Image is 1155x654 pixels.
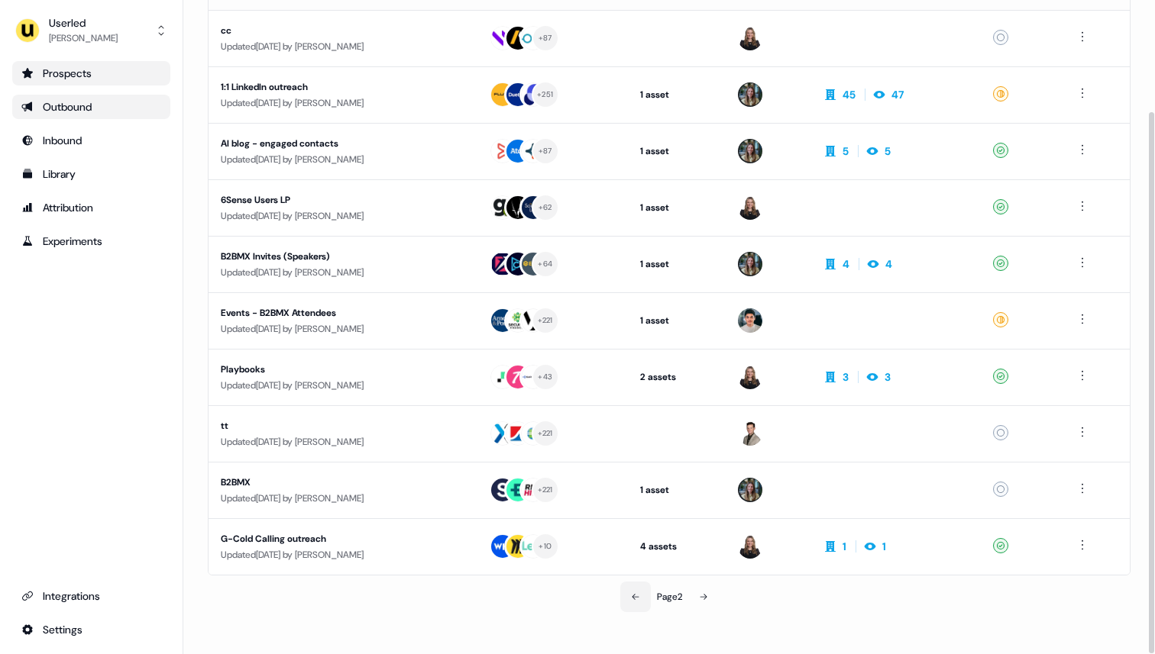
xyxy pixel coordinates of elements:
div: Updated [DATE] by [PERSON_NAME] [221,321,464,337]
div: G-Cold Calling outreach [221,531,464,546]
div: Outbound [21,99,161,114]
div: + 221 [538,427,553,440]
img: Geneviève [738,365,762,389]
div: Page 2 [657,589,682,604]
div: 1 asset [640,256,713,272]
div: 1 asset [640,313,713,328]
div: Userled [49,15,118,31]
div: Prospects [21,66,161,81]
div: Updated [DATE] by [PERSON_NAME] [221,378,464,393]
div: 1 asset [640,87,713,102]
div: 1 asset [640,143,713,159]
img: Vincent [738,308,762,333]
img: Charlotte [738,139,762,163]
a: Go to outbound experience [12,95,170,119]
img: Geneviève [738,195,762,220]
div: + 64 [538,257,552,271]
div: Settings [21,622,161,637]
div: Inbound [21,133,161,148]
a: Go to integrations [12,584,170,608]
div: cc [221,23,464,38]
div: Experiments [21,234,161,249]
a: Go to experiments [12,229,170,253]
img: Charlotte [738,478,762,502]
div: Library [21,166,161,182]
div: B2BMX Invites (Speakers) [221,249,464,264]
div: 45 [843,87,856,102]
div: + 10 [539,540,552,553]
div: Updated [DATE] by [PERSON_NAME] [221,39,464,54]
div: Updated [DATE] by [PERSON_NAME] [221,434,464,449]
div: + 221 [538,483,553,497]
div: Updated [DATE] by [PERSON_NAME] [221,547,464,562]
div: B2BMX [221,475,464,490]
div: Attribution [21,200,161,215]
div: 1 [882,539,886,554]
a: Go to attribution [12,195,170,220]
div: 6Sense Users LP [221,192,464,208]
div: 1 asset [640,482,713,498]
div: tt [221,418,464,433]
div: 4 [843,256,849,272]
div: 47 [891,87,904,102]
div: + 87 [539,144,552,158]
div: Updated [DATE] by [PERSON_NAME] [221,265,464,280]
a: Go to templates [12,162,170,186]
div: 3 [885,369,891,385]
img: Charlotte [738,82,762,107]
div: 1 [843,539,846,554]
img: Geneviève [738,534,762,559]
div: 4 assets [640,539,713,554]
div: 4 [885,256,892,272]
a: Go to integrations [12,617,170,642]
a: Go to prospects [12,61,170,85]
div: Integrations [21,588,161,604]
div: AI blog - engaged contacts [221,136,464,151]
div: 1 asset [640,200,713,215]
div: 3 [843,369,849,385]
div: + 43 [538,370,552,384]
button: Userled[PERSON_NAME] [12,12,170,49]
div: Playbooks [221,362,464,377]
div: [PERSON_NAME] [49,31,118,46]
div: + 221 [538,314,553,327]
img: Joe [738,421,762,446]
img: Geneviève [738,26,762,50]
div: Events - B2BMX Attendees [221,305,464,321]
div: 2 assets [640,369,713,385]
div: + 251 [537,88,553,101]
div: 5 [843,143,849,159]
div: Updated [DATE] by [PERSON_NAME] [221,208,464,224]
div: 1:1 LinkedIn outreach [221,79,464,95]
div: Updated [DATE] by [PERSON_NAME] [221,152,464,167]
div: + 87 [539,31,552,45]
div: 5 [885,143,891,159]
div: Updated [DATE] by [PERSON_NAME] [221,95,464,111]
div: Updated [DATE] by [PERSON_NAME] [221,491,464,506]
a: Go to Inbound [12,128,170,153]
div: + 62 [539,201,552,214]
img: Charlotte [738,252,762,276]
